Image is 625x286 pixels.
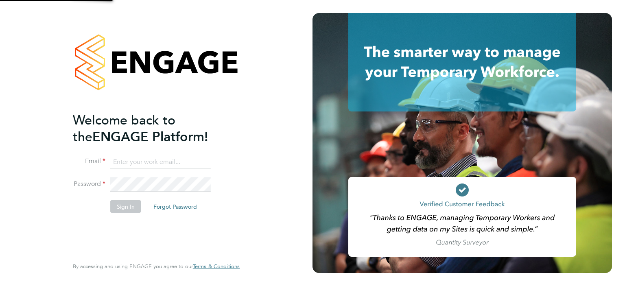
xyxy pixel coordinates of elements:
[73,180,105,188] label: Password
[73,111,232,145] h2: ENGAGE Platform!
[147,200,203,213] button: Forgot Password
[193,263,240,270] a: Terms & Conditions
[73,263,240,270] span: By accessing and using ENGAGE you agree to our
[110,200,141,213] button: Sign In
[73,112,175,144] span: Welcome back to the
[73,157,105,166] label: Email
[110,155,211,169] input: Enter your work email...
